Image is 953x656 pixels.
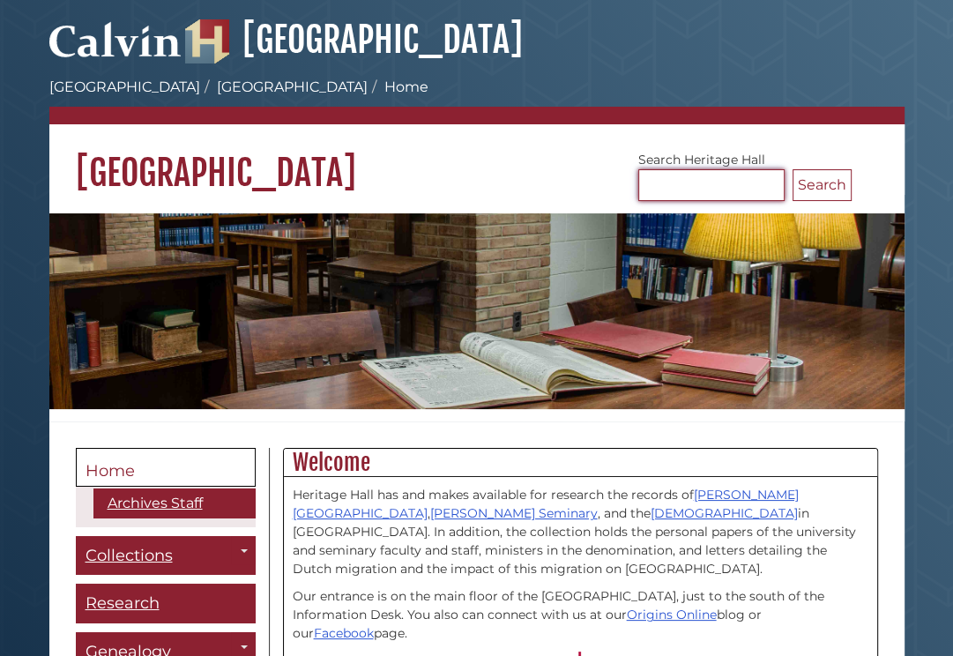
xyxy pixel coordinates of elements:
[651,505,798,521] a: [DEMOGRAPHIC_DATA]
[217,78,368,95] a: [GEOGRAPHIC_DATA]
[185,19,229,63] img: Hekman Library Logo
[76,536,256,576] a: Collections
[86,593,160,613] span: Research
[430,505,598,521] a: [PERSON_NAME] Seminary
[627,607,717,622] a: Origins Online
[185,18,523,62] a: [GEOGRAPHIC_DATA]
[314,625,374,641] a: Facebook
[293,486,868,578] p: Heritage Hall has and makes available for research the records of , , and the in [GEOGRAPHIC_DATA...
[86,461,135,481] span: Home
[49,78,200,95] a: [GEOGRAPHIC_DATA]
[49,14,182,63] img: Calvin
[49,124,905,195] h1: [GEOGRAPHIC_DATA]
[93,488,256,518] a: Archives Staff
[49,41,182,56] a: Calvin University
[49,77,905,124] nav: breadcrumb
[76,584,256,623] a: Research
[76,448,256,487] a: Home
[368,77,428,98] li: Home
[793,169,852,201] button: Search
[284,449,877,477] h2: Welcome
[86,546,173,565] span: Collections
[293,587,868,643] p: Our entrance is on the main floor of the [GEOGRAPHIC_DATA], just to the south of the Information ...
